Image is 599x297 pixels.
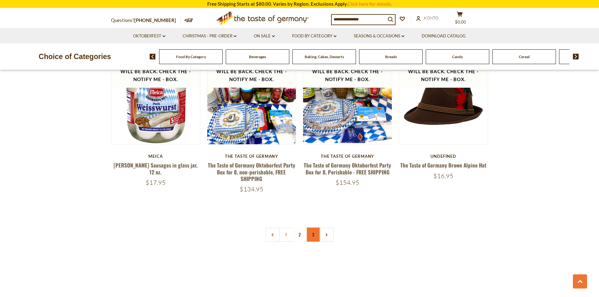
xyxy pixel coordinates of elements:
a: [PERSON_NAME] Sausages in glass jar, 12 oz. [114,161,197,176]
button: $0.00 [451,11,469,27]
a: Breads [385,54,397,59]
a: Food By Category [292,33,336,40]
a: Click here for details. [347,1,392,7]
div: undefined [399,154,488,159]
a: The Taste of Germany Oktoberfest Party Box for 8, non-perishable, FREE SHIPPING [208,161,295,183]
a: The Taste of Germany Brown Alpine Hat [400,161,486,169]
a: The Taste of Germany Oktoberfest Party Box for 8, Perishable - FREE SHIPPING [304,161,391,176]
img: The Taste of Germany Brown Alpine Hat [399,55,488,144]
p: Questions? [111,16,181,25]
a: Christmas - PRE-ORDER [183,33,236,40]
a: Oktoberfest [133,33,165,40]
span: $134.95 [240,185,263,193]
a: Food By Category [176,54,206,59]
a: Candy [452,54,463,59]
span: $17.95 [146,179,166,186]
a: 1 [279,228,293,242]
span: $154.95 [336,179,359,186]
img: The Taste of Germany Oktoberfest Party Box for 8, Perishable - FREE SHIPPING [303,55,392,144]
a: Konto [416,15,438,22]
div: Meica [111,154,201,159]
a: Beverages [249,54,266,59]
img: Meica Weisswurst Sausages in glass jar, 12 oz. [111,55,200,144]
img: previous arrow [150,54,156,59]
div: The Taste of Germany [303,154,392,159]
img: The Taste of Germany Oktoberfest Party Box for 8, non-perishable, FREE SHIPPING [207,55,296,144]
span: $0.00 [455,19,466,25]
img: next arrow [573,54,579,59]
span: Konto [424,15,438,20]
a: Baking, Cakes, Desserts [305,54,344,59]
a: On Sale [254,33,275,40]
a: 3 [306,228,320,242]
a: Seasons & Occasions [354,33,404,40]
div: The Taste of Germany [207,154,297,159]
a: [PHONE_NUMBER] [134,17,176,23]
a: Cereal [519,54,530,59]
a: Download Catalog [422,33,466,40]
span: $16.95 [433,172,453,180]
